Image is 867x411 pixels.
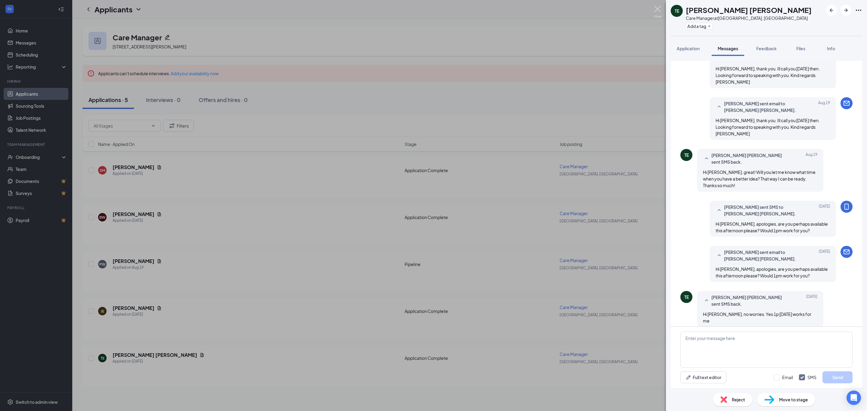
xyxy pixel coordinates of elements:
[680,371,726,383] button: Full text editorPen
[716,266,828,278] span: Hi [PERSON_NAME], apologies, are you perhaps available this afternoon please? Would 1pm work for ...
[826,5,837,16] button: ArrowLeftNew
[716,118,820,136] span: Hi [PERSON_NAME], thank you. Ill call you [DATE] then. Looking forward to speaking with you. Kind...
[855,7,862,14] svg: Ellipses
[822,371,853,383] button: Send
[703,297,710,304] svg: SmallChevronUp
[716,207,723,214] svg: SmallChevronUp
[843,100,850,107] svg: Email
[843,203,850,210] svg: MobileSms
[686,23,713,29] button: PlusAdd a tag
[818,100,830,113] span: Aug 19
[718,46,738,51] span: Messages
[806,152,817,165] span: Aug 19
[716,66,820,85] span: Hi [PERSON_NAME], thank you. Ill call you [DATE] then. Looking forward to speaking with you. Kind...
[703,155,710,162] svg: SmallChevronUp
[703,169,816,188] span: Hi [PERSON_NAME], great! Will you let me know what time when you have a better idea? That way I c...
[827,46,835,51] span: Info
[819,249,830,262] span: [DATE]
[756,46,777,51] span: Feedback
[796,46,805,51] span: Files
[675,8,679,14] div: TE
[707,24,711,28] svg: Plus
[685,374,691,380] svg: Pen
[847,391,861,405] div: Open Intercom Messenger
[716,221,828,233] span: Hi [PERSON_NAME], apologies, are you perhaps available this afternoon please? Would 1pm work for ...
[711,294,790,307] span: [PERSON_NAME] [PERSON_NAME] sent SMS back.
[724,204,803,217] span: [PERSON_NAME] sent SMS to [PERSON_NAME] [PERSON_NAME].
[686,5,812,15] h1: [PERSON_NAME] [PERSON_NAME]
[819,204,830,217] span: [DATE]
[711,152,790,165] span: [PERSON_NAME] [PERSON_NAME] sent SMS back.
[842,7,850,14] svg: ArrowRight
[684,152,689,158] div: TE
[724,249,803,262] span: [PERSON_NAME] sent email to [PERSON_NAME] [PERSON_NAME].
[686,15,812,21] div: Care Manager at [GEOGRAPHIC_DATA], [GEOGRAPHIC_DATA]
[716,252,723,259] svg: SmallChevronUp
[843,248,850,255] svg: Email
[779,396,808,403] span: Move to stage
[841,5,851,16] button: ArrowRight
[716,103,723,110] svg: SmallChevronUp
[684,294,689,300] div: TE
[828,7,835,14] svg: ArrowLeftNew
[732,396,745,403] span: Reject
[703,311,811,323] span: Hi [PERSON_NAME], no worries. Yes 1p [DATE] works for me
[724,100,803,113] span: [PERSON_NAME] sent email to [PERSON_NAME] [PERSON_NAME].
[677,46,700,51] span: Application
[806,294,817,307] span: [DATE]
